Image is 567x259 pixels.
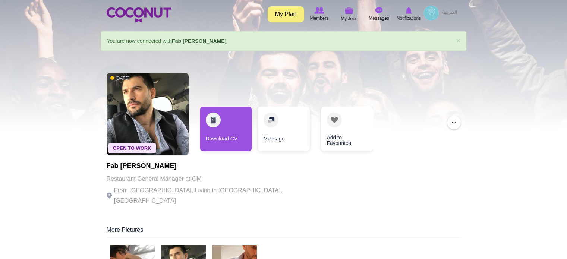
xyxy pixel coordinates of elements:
div: More Pictures [107,226,461,238]
span: Members [310,15,328,22]
span: My Jobs [341,15,357,22]
span: Open To Work [108,143,156,153]
div: 3 / 3 [315,107,368,155]
a: العربية [439,6,461,20]
a: My Jobs My Jobs [334,6,364,23]
a: Download CV [200,107,252,151]
h1: Fab [PERSON_NAME] [107,162,312,170]
img: Home [107,7,171,22]
button: ... [447,116,461,129]
a: Notifications Notifications [394,6,424,23]
p: From [GEOGRAPHIC_DATA], Living in [GEOGRAPHIC_DATA], [GEOGRAPHIC_DATA] [107,185,312,206]
img: Notifications [406,7,412,14]
div: 1 / 3 [200,107,252,155]
div: You are now connected with [101,31,466,51]
img: My Jobs [345,7,353,14]
a: My Plan [268,6,304,22]
p: Restaurant General Manager at GM [107,174,312,184]
a: Browse Members Members [305,6,334,23]
span: Messages [369,15,389,22]
img: Messages [375,7,383,14]
a: Messages Messages [364,6,394,23]
img: Browse Members [314,7,324,14]
div: 2 / 3 [258,107,310,155]
a: Add to Favourites [321,107,373,151]
a: Message [258,107,310,151]
a: × [456,37,460,44]
span: Notifications [397,15,421,22]
span: [DATE] [110,75,130,82]
a: Fab [PERSON_NAME] [172,38,226,44]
